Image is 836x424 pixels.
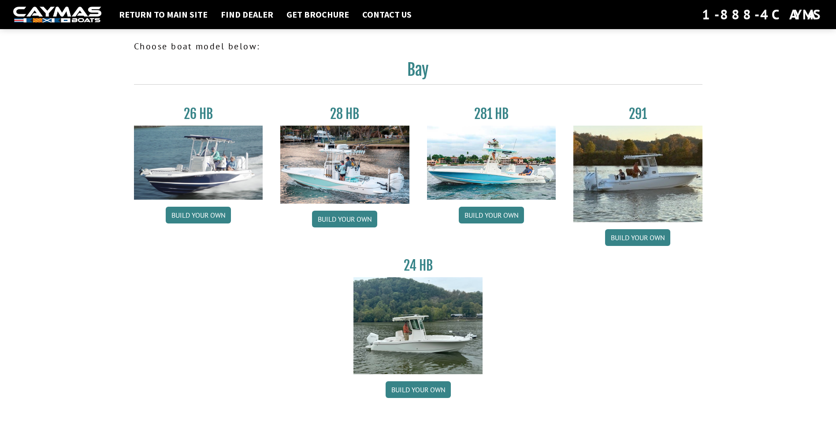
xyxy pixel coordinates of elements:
[282,9,353,20] a: Get Brochure
[13,7,101,23] img: white-logo-c9c8dbefe5ff5ceceb0f0178aa75bf4bb51f6bca0971e226c86eb53dfe498488.png
[353,257,483,274] h3: 24 HB
[573,126,702,222] img: 291_Thumbnail.jpg
[353,277,483,374] img: 24_HB_thumbnail.jpg
[115,9,212,20] a: Return to main site
[134,106,263,122] h3: 26 HB
[459,207,524,223] a: Build your own
[216,9,278,20] a: Find Dealer
[358,9,416,20] a: Contact Us
[134,60,702,85] h2: Bay
[573,106,702,122] h3: 291
[312,211,377,227] a: Build your own
[386,381,451,398] a: Build your own
[134,40,702,53] p: Choose boat model below:
[166,207,231,223] a: Build your own
[427,106,556,122] h3: 281 HB
[427,126,556,200] img: 28-hb-twin.jpg
[280,126,409,204] img: 28_hb_thumbnail_for_caymas_connect.jpg
[702,5,823,24] div: 1-888-4CAYMAS
[134,126,263,200] img: 26_new_photo_resized.jpg
[605,229,670,246] a: Build your own
[280,106,409,122] h3: 28 HB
